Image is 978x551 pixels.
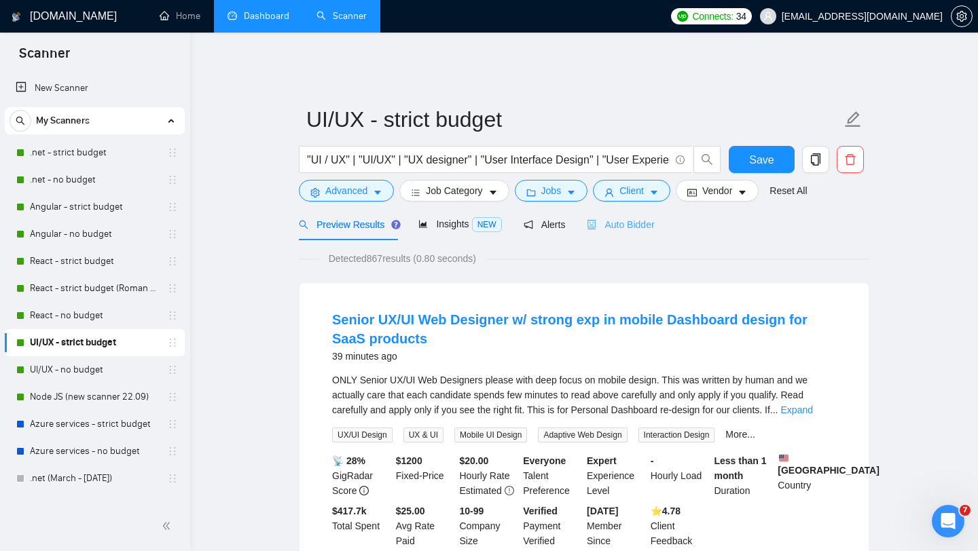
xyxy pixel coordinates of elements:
b: 10-99 [460,506,484,516]
a: Reset All [769,183,807,198]
button: Home [213,5,238,31]
span: Mobile UI Design [454,427,527,442]
button: delete [837,146,864,173]
button: folderJobscaret-down [515,180,588,202]
a: dashboardDashboard [228,10,289,22]
a: Azure services - strict budget [30,411,159,438]
b: [DATE] [587,506,618,516]
button: setting [951,5,973,27]
b: Everyone [523,455,566,466]
button: Upload attachment [21,444,32,455]
span: Save [749,151,774,168]
img: logo [12,6,21,28]
div: Viktor says… [11,174,261,294]
span: search [10,116,31,126]
b: Less than 1 month [714,455,767,481]
div: Viktor says… [11,313,261,393]
span: NEW [472,217,502,232]
span: Preview Results [299,219,397,230]
span: Auto Bidder [587,219,654,230]
a: homeHome [160,10,200,22]
div: [DATE] [11,393,261,411]
span: Scanner [8,43,81,72]
a: More... [725,429,755,440]
b: ⭐️ 4.78 [651,506,681,516]
iframe: To enrich screen reader interactions, please activate Accessibility in Grammarly extension settings [932,505,964,537]
button: Send a message… [233,439,255,461]
span: holder [167,174,178,185]
span: 7 [960,505,971,516]
b: $ 20.00 [460,455,489,466]
b: $ 417.7k [332,506,367,516]
span: search [299,220,308,229]
div: Member Since [584,503,648,548]
span: Detected 867 results (0.80 seconds) [319,251,486,266]
span: holder [167,229,178,240]
a: searchScanner [316,10,367,22]
a: React - strict budget (Roman Account) [30,275,159,302]
span: caret-down [738,187,747,197]
button: search [693,146,721,173]
span: ... [770,404,778,415]
button: userClientcaret-down [593,180,670,202]
span: holder [167,392,178,402]
span: area-chart [418,219,428,229]
b: [GEOGRAPHIC_DATA] [778,453,880,476]
div: Client Feedback [648,503,712,548]
div: GigRadar Score [329,453,393,498]
span: exclamation-circle [505,486,514,495]
b: $ 1200 [396,455,422,466]
button: copy [802,146,829,173]
span: search [694,153,720,166]
div: Experience Level [584,453,648,498]
div: Payment Verified [520,503,584,548]
b: Expert [587,455,617,466]
div: Viktor says… [11,411,261,497]
span: holder [167,202,178,212]
p: Active 2h ago [66,17,126,31]
div: ONLY Senior UX/UI Web Designers please with deep focus on mobile design. This was written by huma... [332,373,836,417]
img: upwork-logo.png [677,11,688,22]
span: holder [167,337,178,348]
a: Expand [781,404,813,415]
span: My Scanners [36,107,90,134]
button: go back [9,5,35,31]
span: holder [167,147,178,158]
span: bars [411,187,420,197]
span: user [763,12,773,21]
span: holder [167,364,178,375]
span: folder [526,187,536,197]
button: settingAdvancedcaret-down [299,180,394,202]
a: UI/UX - no budget [30,356,159,383]
span: holder [167,256,178,267]
img: Profile image for Viktor [39,7,60,29]
button: Gif picker [65,444,75,455]
div: Talent Preference [520,453,584,498]
span: holder [167,310,178,321]
div: Привіт, так, звичайно. Спробую переглянути завтра, але детальний фідбек у форматі рекомендацій зм... [11,174,223,284]
button: search [10,110,31,132]
a: .net (March - [DATE]) [30,465,159,492]
span: caret-down [488,187,498,197]
input: Scanner name... [306,102,841,136]
div: Duration [712,453,776,498]
div: [DATE] [11,294,261,313]
span: Advanced [325,183,367,198]
a: Azure services (March - [DATE]) [30,492,159,519]
span: Vendor [702,183,732,198]
div: Hourly Rate [457,453,521,498]
div: Country [775,453,839,498]
div: Tooltip anchor [390,218,402,231]
span: Adaptive Web Design [538,427,627,442]
button: Save [729,146,795,173]
span: UX/UI Design [332,427,393,442]
a: Node JS (new scanner 22.09) [30,383,159,411]
div: Hourly Load [648,453,712,498]
textarea: Message… [12,416,260,439]
span: Client [619,183,644,198]
a: Angular - strict budget [30,193,159,221]
span: Job Category [426,183,482,198]
div: Привіт, підготував рекомендації, можеш перевірити та переглянемо детальніше на дзвінку: [22,321,212,374]
div: Total Spent [329,503,393,548]
span: info-circle [359,486,369,495]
